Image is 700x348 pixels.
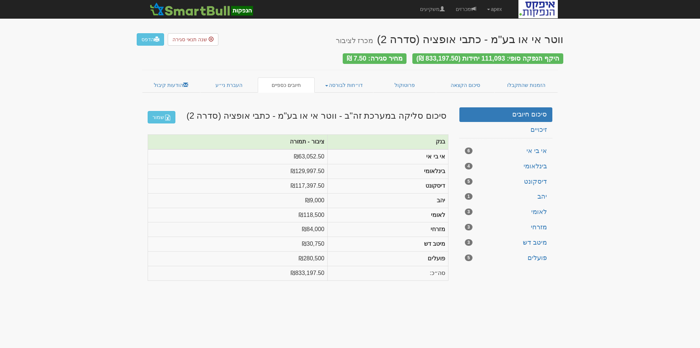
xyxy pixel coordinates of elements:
h3: סיכום סליקה במערכת זה"ב - ווטר אי או בע"מ - כתבי אופציה (סדרה 2) [142,111,454,123]
td: ₪118,500 [148,208,328,222]
td: ₪280,500 [148,252,328,266]
span: 3 [465,239,472,246]
span: 1 [465,193,472,200]
button: שנה תנאי סגירה [168,33,218,46]
a: דו״חות לבורסה [315,77,374,93]
a: הדפס [137,33,164,46]
a: פועלים [459,251,552,265]
td: ₪63,052.50 [148,149,328,164]
strong: מזרחי [431,226,445,232]
div: מחיר סגירה: 7.50 ₪ [343,53,407,64]
td: ₪30,750 [148,237,328,252]
a: אי בי אי [459,144,552,158]
a: בינלאומי [459,159,552,174]
a: דיסקונט [459,175,552,189]
span: 5 [465,255,472,261]
a: פרוטוקול [373,77,436,93]
div: ווטר אי או בע"מ - כתבי אופציה (סדרה 2) [336,33,563,45]
a: מזרחי [459,220,552,235]
a: מיטב דש [459,236,552,250]
a: סיכום חיובים [459,107,552,122]
td: ₪117,397.50 [148,179,328,193]
strong: פועלים [428,255,445,261]
span: 5 [465,178,472,185]
strong: לאומי [431,212,445,218]
strong: מיטב דש [424,241,445,247]
td: ₪833,197.50 [148,266,328,280]
a: העברת ני״ע [200,77,258,93]
th: ציבור - תמורה [148,135,328,149]
td: ₪129,997.50 [148,164,328,179]
strong: בינלאומי [424,168,445,174]
span: שנה תנאי סגירה [172,37,207,42]
a: יהב [459,190,552,204]
strong: אי בי אי [426,153,445,160]
strong: דיסקונט [425,183,445,189]
a: לאומי [459,205,552,219]
strong: יהב [437,197,445,203]
div: היקף הנפקה סופי: 111,093 יחידות (833,197.50 ₪) [412,53,563,64]
span: 6 [465,148,472,154]
a: סיכום הקצאה [436,77,495,93]
img: SmartBull Logo [148,2,255,16]
a: שמור [148,111,175,123]
a: חיובים כספיים [258,77,315,93]
a: הודעות קיבול [142,77,200,93]
td: ₪9,000 [148,193,328,208]
span: 4 [465,163,472,169]
td: סה״כ: [327,266,448,280]
th: בנק [327,135,448,149]
a: זיכויים [459,123,552,137]
a: הזמנות שהתקבלו [494,77,558,93]
td: ₪84,000 [148,222,328,237]
small: מכרז לציבור [336,37,373,45]
span: 3 [465,224,472,230]
span: 3 [465,209,472,215]
img: excel-file-white.png [165,115,171,121]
